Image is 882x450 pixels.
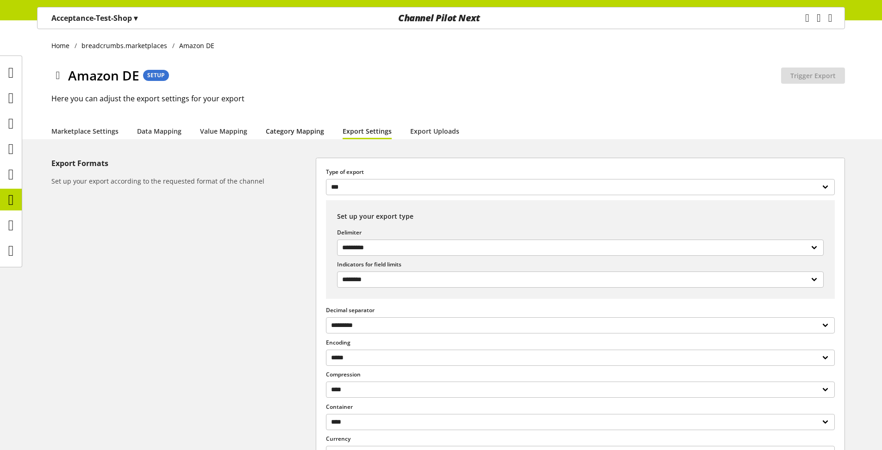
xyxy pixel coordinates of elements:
[343,126,392,136] a: Export Settings
[410,126,459,136] a: Export Uploads
[326,403,353,411] span: Container
[790,71,836,80] span: Trigger Export
[51,176,312,186] h6: Set up your export according to the requested format of the channel
[326,306,375,314] span: Decimal separator
[266,126,324,136] a: Category Mapping
[51,41,75,50] a: Home
[337,211,824,228] h1: Set up your export type
[200,126,247,136] a: Value Mapping
[781,68,845,84] button: Trigger Export
[51,158,312,169] h5: Export Formats
[77,41,172,50] a: breadcrumbs.marketplaces
[51,126,119,136] a: Marketplace Settings
[326,168,364,176] span: Type of export
[337,260,401,268] span: Indicators for field limits
[37,7,845,29] nav: main navigation
[51,93,845,104] h2: Here you can adjust the export settings for your export
[134,13,138,23] span: ▾
[337,228,362,236] span: Delimiter
[326,435,350,443] span: Currency
[147,71,165,80] span: SETUP
[137,126,181,136] a: Data Mapping
[326,339,350,346] span: Encoding
[326,370,361,378] span: Compression
[68,66,139,85] span: Amazon DE
[51,12,138,24] p: Acceptance-Test-Shop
